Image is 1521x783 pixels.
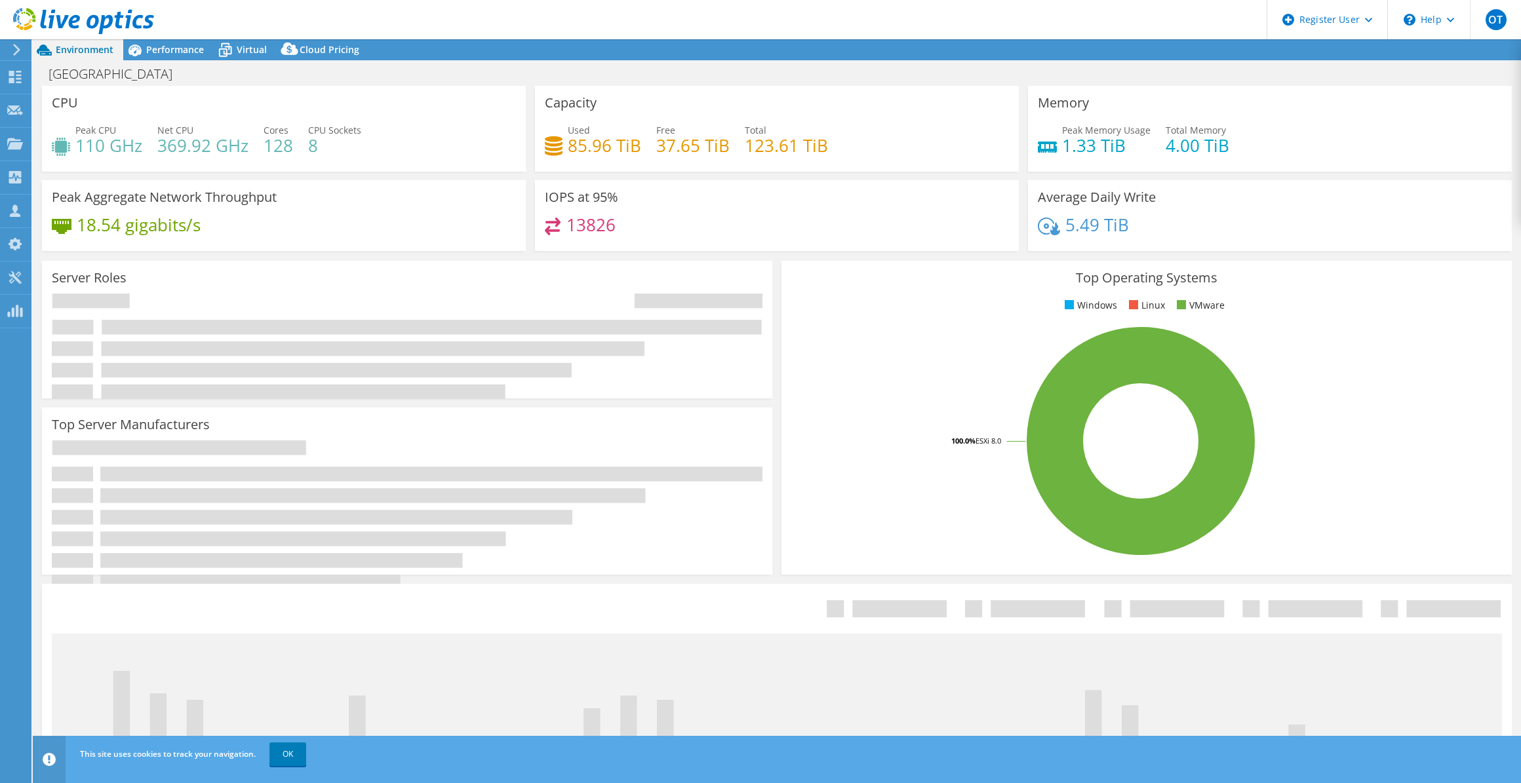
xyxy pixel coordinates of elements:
span: Cloud Pricing [300,43,359,56]
h3: Average Daily Write [1038,190,1156,204]
li: VMware [1174,298,1225,313]
span: Used [568,124,590,136]
li: Linux [1126,298,1165,313]
h4: 110 GHz [75,138,142,153]
h4: 1.33 TiB [1062,138,1151,153]
h4: 18.54 gigabits/s [77,218,201,232]
span: CPU Sockets [308,124,361,136]
span: Environment [56,43,113,56]
span: Net CPU [157,124,193,136]
span: Cores [264,124,288,136]
svg: \n [1404,14,1415,26]
h3: Peak Aggregate Network Throughput [52,190,277,204]
h3: Memory [1038,96,1089,110]
span: Performance [146,43,204,56]
span: Total [745,124,766,136]
tspan: ESXi 8.0 [976,436,1001,446]
h4: 8 [308,138,361,153]
h4: 5.49 TiB [1065,218,1129,232]
a: OK [269,742,306,766]
li: Windows [1061,298,1117,313]
span: OT [1486,9,1507,30]
span: Virtual [237,43,267,56]
tspan: 100.0% [951,436,976,446]
h4: 4.00 TiB [1166,138,1229,153]
span: Peak CPU [75,124,116,136]
h3: Capacity [545,96,597,110]
h4: 369.92 GHz [157,138,248,153]
h4: 123.61 TiB [745,138,828,153]
h3: Top Server Manufacturers [52,417,210,432]
h3: Top Operating Systems [791,271,1502,285]
h4: 37.65 TiB [656,138,730,153]
span: Free [656,124,675,136]
span: Total Memory [1166,124,1226,136]
h3: IOPS at 95% [545,190,618,204]
h4: 128 [264,138,293,153]
h3: CPU [52,96,78,110]
span: Peak Memory Usage [1062,124,1151,136]
h4: 13826 [566,218,616,232]
h3: Server Roles [52,271,127,285]
h1: [GEOGRAPHIC_DATA] [43,67,193,81]
span: This site uses cookies to track your navigation. [80,748,256,759]
h4: 85.96 TiB [568,138,641,153]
